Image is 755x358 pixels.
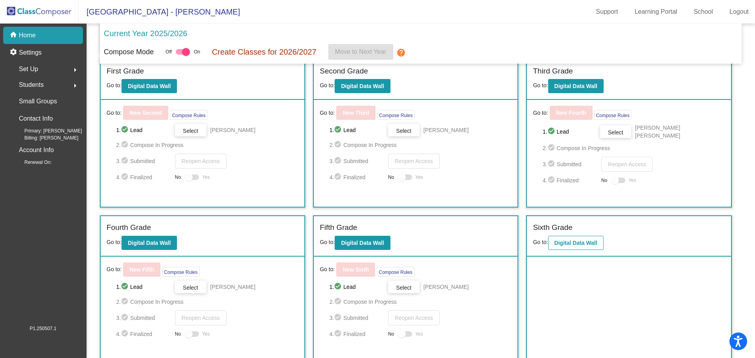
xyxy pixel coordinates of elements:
button: Digital Data Wall [335,236,390,250]
span: Go to: [533,239,548,245]
mat-icon: check_circle [334,125,343,135]
span: Select [183,285,198,291]
span: 2. Compose In Progress [330,297,512,307]
span: 2. Compose In Progress [543,143,725,153]
span: Go to: [107,109,122,117]
mat-icon: check_circle [334,313,343,323]
mat-icon: home [9,31,19,40]
span: Yes [202,173,210,182]
span: 4. Finalized [543,176,597,185]
mat-icon: check_circle [334,140,343,150]
b: Digital Data Wall [128,240,171,246]
span: 1. Lead [330,125,384,135]
span: Select [396,285,411,291]
p: Compose Mode [104,47,154,57]
mat-icon: check_circle [121,140,130,150]
span: 3. Submitted [543,160,597,169]
mat-icon: check_circle [121,156,130,166]
b: Digital Data Wall [554,240,597,246]
button: Compose Rules [377,110,414,120]
span: 2. Compose In Progress [330,140,512,150]
button: Select [175,124,206,136]
label: Second Grade [320,66,368,77]
span: 4. Finalized [330,329,384,339]
b: New Sixth [343,266,369,273]
button: Compose Rules [162,267,199,277]
span: Yes [415,329,423,339]
b: Digital Data Wall [341,240,384,246]
button: Digital Data Wall [122,79,177,93]
span: Students [19,79,44,90]
label: Third Grade [533,66,573,77]
b: New Fifth [129,266,154,273]
button: New Third [336,106,376,120]
p: Contact Info [19,113,53,124]
span: No [175,174,181,181]
button: Move to Next Year [328,44,393,60]
mat-icon: check_circle [334,329,343,339]
mat-icon: check_circle [121,329,130,339]
mat-icon: help [396,48,406,57]
button: Reopen Access [388,154,440,169]
mat-icon: check_circle [121,173,130,182]
span: Select [183,128,198,134]
button: Digital Data Wall [548,79,604,93]
a: Logout [723,6,755,18]
button: Reopen Access [175,310,226,325]
span: Billing: [PERSON_NAME] [12,134,78,141]
button: Select [175,281,206,293]
span: Set Up [19,64,38,75]
span: Go to: [320,109,335,117]
span: 3. Submitted [116,313,171,323]
span: Select [608,129,623,136]
mat-icon: check_circle [121,313,130,323]
button: Reopen Access [388,310,440,325]
span: [PERSON_NAME] [210,126,256,134]
mat-icon: check_circle [121,297,130,307]
button: Digital Data Wall [335,79,390,93]
span: 3. Submitted [330,156,384,166]
mat-icon: check_circle [334,282,343,292]
span: Go to: [320,265,335,274]
mat-icon: check_circle [547,176,557,185]
span: Go to: [533,109,548,117]
span: Reopen Access [395,158,433,164]
span: No [388,330,394,338]
span: Go to: [107,265,122,274]
span: Primary: [PERSON_NAME] [12,127,82,134]
span: 3. Submitted [116,156,171,166]
button: Select [388,281,420,293]
span: Yes [415,173,423,182]
span: Go to: [533,82,548,88]
span: No [601,177,607,184]
span: Reopen Access [182,158,220,164]
span: 1. Lead [543,127,596,136]
mat-icon: check_circle [334,297,343,307]
button: Compose Rules [377,267,414,277]
mat-icon: check_circle [121,282,130,292]
p: Current Year 2025/2026 [104,28,187,39]
span: [PERSON_NAME] [210,283,256,291]
span: Go to: [320,82,335,88]
span: Reopen Access [608,161,646,167]
span: On [194,48,200,55]
mat-icon: check_circle [547,143,557,153]
mat-icon: check_circle [121,125,130,135]
span: 1. Lead [330,282,384,292]
button: Select [388,124,420,136]
button: Select [600,125,631,138]
button: New Fourth [550,106,593,120]
label: Fourth Grade [107,222,151,233]
span: 4. Finalized [116,173,171,182]
a: School [687,6,719,18]
b: New Third [343,110,369,116]
span: Go to: [107,239,122,245]
mat-icon: check_circle [334,156,343,166]
span: 2. Compose In Progress [116,297,298,307]
b: Digital Data Wall [341,83,384,89]
p: Create Classes for 2026/2027 [212,46,317,58]
mat-icon: check_circle [547,160,557,169]
a: Learning Portal [628,6,684,18]
button: Digital Data Wall [122,236,177,250]
span: [GEOGRAPHIC_DATA] - [PERSON_NAME] [79,6,240,18]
